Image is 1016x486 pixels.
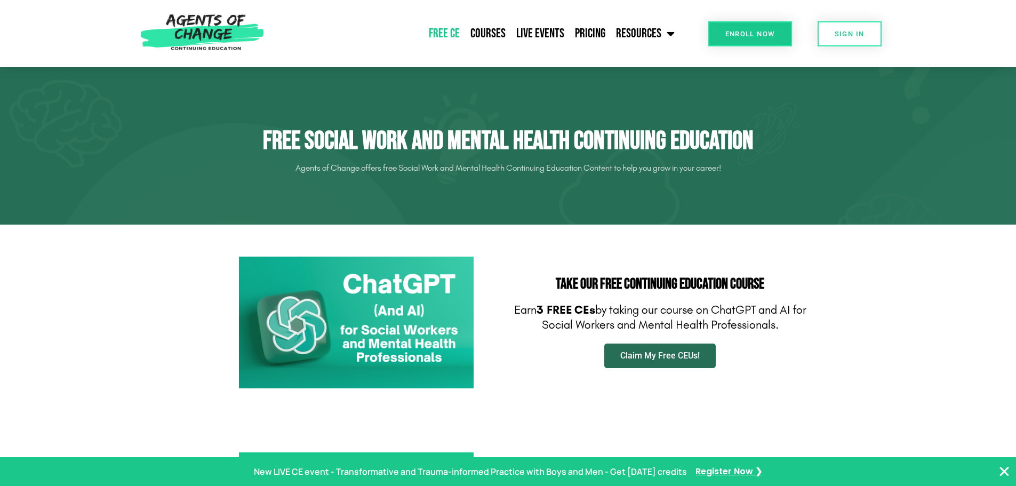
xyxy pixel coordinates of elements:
[604,344,716,368] a: Claim My Free CEUs!
[537,303,595,317] b: 3 FREE CEs
[998,465,1011,478] button: Close Banner
[514,302,807,333] p: Earn by taking our course on ChatGPT and AI for Social Workers and Mental Health Professionals.
[514,277,807,292] h2: Take Our FREE Continuing Education Course
[269,20,680,47] nav: Menu
[570,20,611,47] a: Pricing
[818,21,882,46] a: SIGN IN
[511,20,570,47] a: Live Events
[725,30,775,37] span: Enroll Now
[210,126,807,157] h1: Free Social Work and Mental Health Continuing Education
[708,21,792,46] a: Enroll Now
[210,160,807,177] p: Agents of Change offers free Social Work and Mental Health Continuing Education Content to help y...
[254,464,687,480] p: New LIVE CE event - Transformative and Trauma-informed Practice with Boys and Men - Get [DATE] cr...
[835,30,865,37] span: SIGN IN
[611,20,680,47] a: Resources
[695,464,762,480] a: Register Now ❯
[620,352,700,360] span: Claim My Free CEUs!
[423,20,465,47] a: Free CE
[465,20,511,47] a: Courses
